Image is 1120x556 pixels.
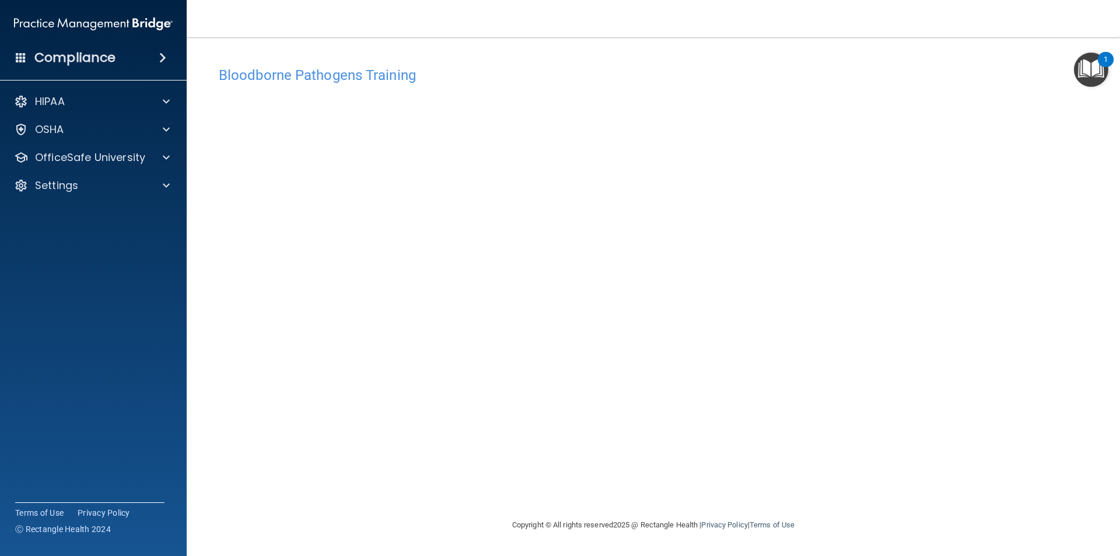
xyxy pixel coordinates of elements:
[750,520,794,529] a: Terms of Use
[14,151,170,165] a: OfficeSafe University
[1104,60,1108,75] div: 1
[701,520,747,529] a: Privacy Policy
[14,179,170,193] a: Settings
[219,68,1088,83] h4: Bloodborne Pathogens Training
[35,179,78,193] p: Settings
[35,123,64,137] p: OSHA
[14,12,173,36] img: PMB logo
[219,89,1088,448] iframe: bbp
[15,523,111,535] span: Ⓒ Rectangle Health 2024
[34,50,116,66] h4: Compliance
[35,151,145,165] p: OfficeSafe University
[14,95,170,109] a: HIPAA
[440,506,866,544] div: Copyright © All rights reserved 2025 @ Rectangle Health | |
[15,507,64,519] a: Terms of Use
[14,123,170,137] a: OSHA
[35,95,65,109] p: HIPAA
[1074,53,1108,87] button: Open Resource Center, 1 new notification
[78,507,130,519] a: Privacy Policy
